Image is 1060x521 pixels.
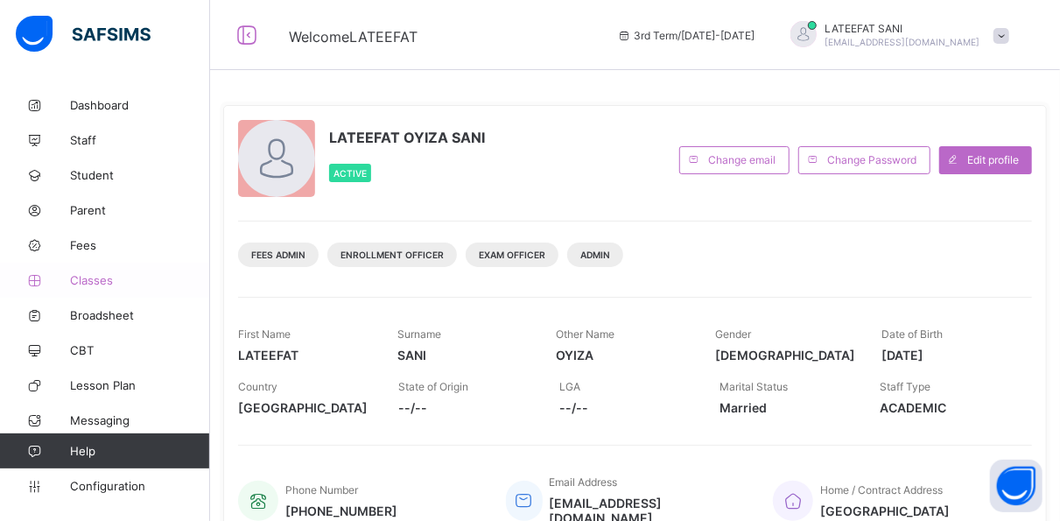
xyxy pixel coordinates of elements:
span: ACADEMIC [881,400,1014,415]
span: session/term information [617,29,755,42]
span: Welcome LATEEFAT [289,28,418,46]
span: Exam Officer [479,250,545,260]
span: Messaging [70,413,210,427]
span: Dashboard [70,98,210,112]
span: [GEOGRAPHIC_DATA] [820,503,950,518]
span: Surname [397,327,441,341]
span: Help [70,444,209,458]
span: Admin [580,250,610,260]
span: LATEEFAT OYIZA SANI [329,129,485,146]
span: Country [238,380,277,393]
span: Enrollment Officer [340,250,444,260]
span: [DEMOGRAPHIC_DATA] [715,348,855,363]
span: [GEOGRAPHIC_DATA] [238,400,372,415]
span: [EMAIL_ADDRESS][DOMAIN_NAME] [825,37,980,47]
button: Open asap [990,460,1042,512]
span: Lesson Plan [70,378,210,392]
span: [DATE] [881,348,1014,363]
span: Broadsheet [70,308,210,322]
span: [PHONE_NUMBER] [285,503,397,518]
span: OYIZA [557,348,690,363]
span: Change Password [827,153,916,166]
span: Fees Admin [251,250,305,260]
span: Edit profile [967,153,1019,166]
span: Fees [70,238,210,252]
span: Email Address [550,475,618,489]
span: --/-- [559,400,693,415]
span: LGA [559,380,580,393]
span: State of Origin [398,380,468,393]
span: First Name [238,327,291,341]
span: Student [70,168,210,182]
span: Staff [70,133,210,147]
span: Staff Type [881,380,931,393]
div: LATEEFATSANI [773,21,1018,50]
span: Gender [715,327,751,341]
span: SANI [397,348,530,363]
span: Other Name [557,327,615,341]
span: CBT [70,343,210,357]
span: Marital Status [720,380,788,393]
span: Classes [70,273,210,287]
span: --/-- [398,400,532,415]
span: LATEEFAT [238,348,371,363]
img: safsims [16,16,151,53]
span: Change email [708,153,776,166]
span: Date of Birth [881,327,943,341]
span: Married [720,400,853,415]
span: Parent [70,203,210,217]
span: LATEEFAT SANI [825,22,980,35]
span: Configuration [70,479,209,493]
span: Home / Contract Address [820,483,943,496]
span: Active [333,168,367,179]
span: Phone Number [285,483,358,496]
